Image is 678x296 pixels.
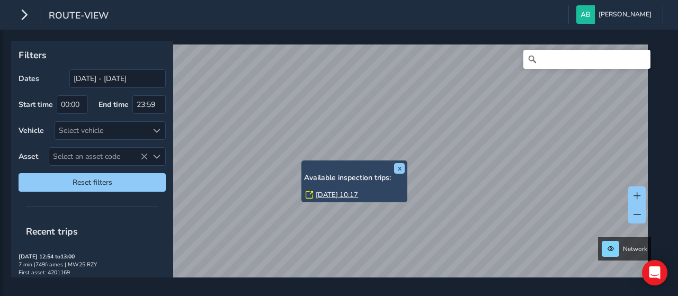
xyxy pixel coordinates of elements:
[642,260,667,285] div: Open Intercom Messenger
[576,5,655,24] button: [PERSON_NAME]
[623,245,647,253] span: Network
[523,50,650,69] input: Search
[576,5,595,24] img: diamond-layout
[19,151,38,162] label: Asset
[19,48,166,62] p: Filters
[19,261,166,268] div: 7 min | 749 frames | MW25 RZY
[49,148,148,165] span: Select an asset code
[394,163,405,174] button: x
[19,74,39,84] label: Dates
[19,253,75,261] strong: [DATE] 12:54 to 13:00
[15,44,648,290] canvas: Map
[19,218,85,245] span: Recent trips
[19,268,70,276] span: First asset: 4201169
[55,122,148,139] div: Select vehicle
[316,190,358,200] a: [DATE] 10:17
[99,100,129,110] label: End time
[19,100,53,110] label: Start time
[49,9,109,24] span: route-view
[19,125,44,136] label: Vehicle
[19,173,166,192] button: Reset filters
[304,174,405,183] h6: Available inspection trips:
[26,177,158,187] span: Reset filters
[599,5,652,24] span: [PERSON_NAME]
[148,148,165,165] div: Select an asset code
